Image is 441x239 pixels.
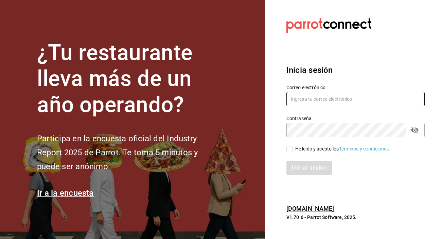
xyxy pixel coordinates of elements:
label: Contraseña [286,116,425,121]
input: Ingresa tu correo electrónico [286,92,425,106]
a: Ir a la encuesta [37,188,94,198]
h3: Inicia sesión [286,64,425,76]
a: Términos y condiciones. [339,146,390,152]
h2: Participa en la encuesta oficial del Industry Report 2025 de Parrot. Te toma 5 minutos y puede se... [37,132,220,173]
h1: ¿Tu restaurante lleva más de un año operando? [37,40,220,118]
div: He leído y acepto los [295,145,390,153]
label: Correo electrónico [286,85,425,90]
p: V1.70.6 - Parrot Software, 2025. [286,214,425,221]
button: passwordField [409,124,421,136]
a: [DOMAIN_NAME] [286,205,334,212]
